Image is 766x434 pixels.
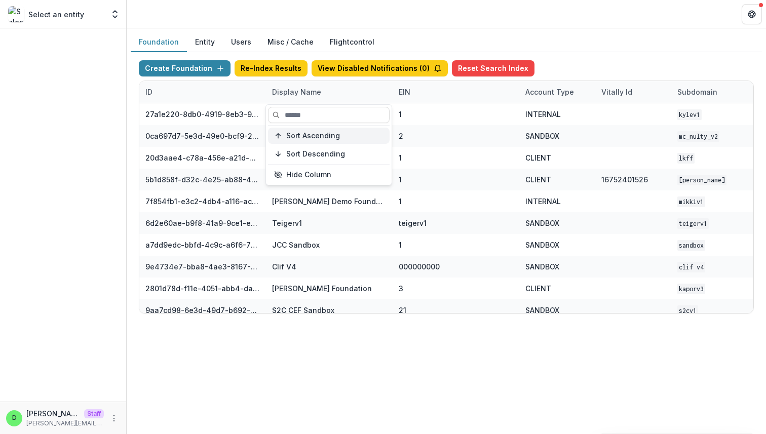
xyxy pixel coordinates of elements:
[266,87,327,97] div: Display Name
[223,32,259,52] button: Users
[272,283,372,294] div: [PERSON_NAME] Foundation
[139,60,231,76] button: Create Foundation
[266,81,393,103] div: Display Name
[272,240,320,250] div: JCC Sandbox
[525,305,559,315] div: SANDBOX
[519,81,595,103] div: Account Type
[84,409,104,418] p: Staff
[525,131,559,141] div: SANDBOX
[108,4,122,24] button: Open entity switcher
[272,261,296,272] div: Clif V4
[677,262,705,272] code: Clif V4
[12,415,17,421] div: Divyansh
[677,153,695,164] code: lkff
[742,4,762,24] button: Get Help
[272,196,387,207] div: [PERSON_NAME] Demo Foundation
[677,240,705,251] code: sandbox
[399,152,402,163] div: 1
[108,412,120,424] button: More
[677,305,698,316] code: s2cv1
[399,218,427,228] div: teigerv1
[393,81,519,103] div: EIN
[268,167,390,183] button: Hide Column
[145,196,260,207] div: 7f854fb1-e3c2-4db4-a116-aca576521abc
[26,419,104,428] p: [PERSON_NAME][EMAIL_ADDRESS][DOMAIN_NAME]
[26,408,80,419] p: [PERSON_NAME]
[525,261,559,272] div: SANDBOX
[399,131,403,141] div: 2
[399,196,402,207] div: 1
[677,196,705,207] code: mikkiv1
[330,36,374,47] a: Flightcontrol
[145,109,260,120] div: 27a1e220-8db0-4919-8eb3-9f29ee33f7b0
[525,240,559,250] div: SANDBOX
[671,81,747,103] div: Subdomain
[272,218,302,228] div: Teigerv1
[399,109,402,120] div: 1
[677,284,705,294] code: kaporv3
[139,81,266,103] div: ID
[525,196,561,207] div: INTERNAL
[601,174,648,185] div: 16752401526
[677,109,702,120] code: kylev1
[131,32,187,52] button: Foundation
[145,240,260,250] div: a7dd9edc-bbfd-4c9c-a6f6-76d0743bf1cd
[525,283,551,294] div: CLIENT
[235,60,308,76] button: Re-Index Results
[525,218,559,228] div: SANDBOX
[145,131,260,141] div: 0ca697d7-5e3d-49e0-bcf9-217f69e92d71
[677,175,726,185] code: [PERSON_NAME]
[595,81,671,103] div: Vitally Id
[525,174,551,185] div: CLIENT
[139,87,159,97] div: ID
[145,152,260,163] div: 20d3aae4-c78a-456e-a21d-91c97a6a725f
[312,60,448,76] button: View Disabled Notifications (0)
[671,87,723,97] div: Subdomain
[525,152,551,163] div: CLIENT
[286,150,345,159] span: Sort Descending
[399,283,403,294] div: 3
[286,132,340,140] span: Sort Ascending
[268,146,390,162] button: Sort Descending
[272,305,334,315] div: S2C CEF Sandbox
[145,174,260,185] div: 5b1d858f-d32c-4e25-ab88-434536713791
[28,9,84,20] p: Select an entity
[145,218,260,228] div: 6d2e60ae-b9f8-41a9-9ce1-e608d0f20ec5
[399,174,402,185] div: 1
[145,261,260,272] div: 9e4734e7-bba8-4ae3-8167-95d86cec7b4b
[187,32,223,52] button: Entity
[399,261,440,272] div: 000000000
[259,32,322,52] button: Misc / Cache
[399,305,406,315] div: 21
[8,6,24,22] img: Select an entity
[595,87,638,97] div: Vitally Id
[145,305,260,315] div: 9aa7cd98-6e3d-49d7-b692-3e5f3d1facd4
[677,218,709,229] code: teigerv1
[519,87,580,97] div: Account Type
[399,240,402,250] div: 1
[677,131,719,142] code: mc_nulty_v2
[452,60,534,76] button: Reset Search Index
[525,109,561,120] div: INTERNAL
[145,283,260,294] div: 2801d78d-f11e-4051-abb4-dab00da98882
[393,87,416,97] div: EIN
[268,128,390,144] button: Sort Ascending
